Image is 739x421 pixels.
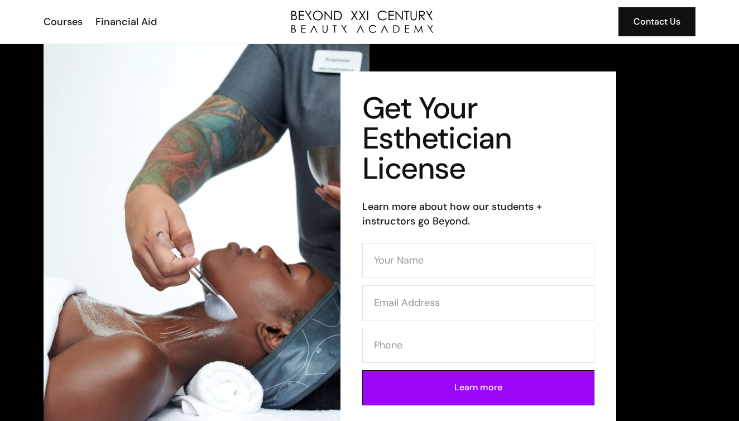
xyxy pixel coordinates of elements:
div: Contact Us [634,15,680,29]
input: Learn more [362,370,594,405]
input: Phone [362,328,594,363]
form: Contact Form (Esthi) [362,243,594,413]
h1: Get Your Esthetician License [362,93,594,184]
a: Financial Aid [88,15,162,29]
a: Contact Us [618,7,695,36]
div: Courses [44,15,83,29]
a: home [291,11,433,33]
input: Your Name [362,243,594,278]
h6: Learn more about how our students + instructors go Beyond. [362,199,594,228]
img: beyond logo [291,11,433,33]
input: Email Address [362,285,594,320]
a: Courses [36,15,88,29]
div: Financial Aid [95,15,157,29]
